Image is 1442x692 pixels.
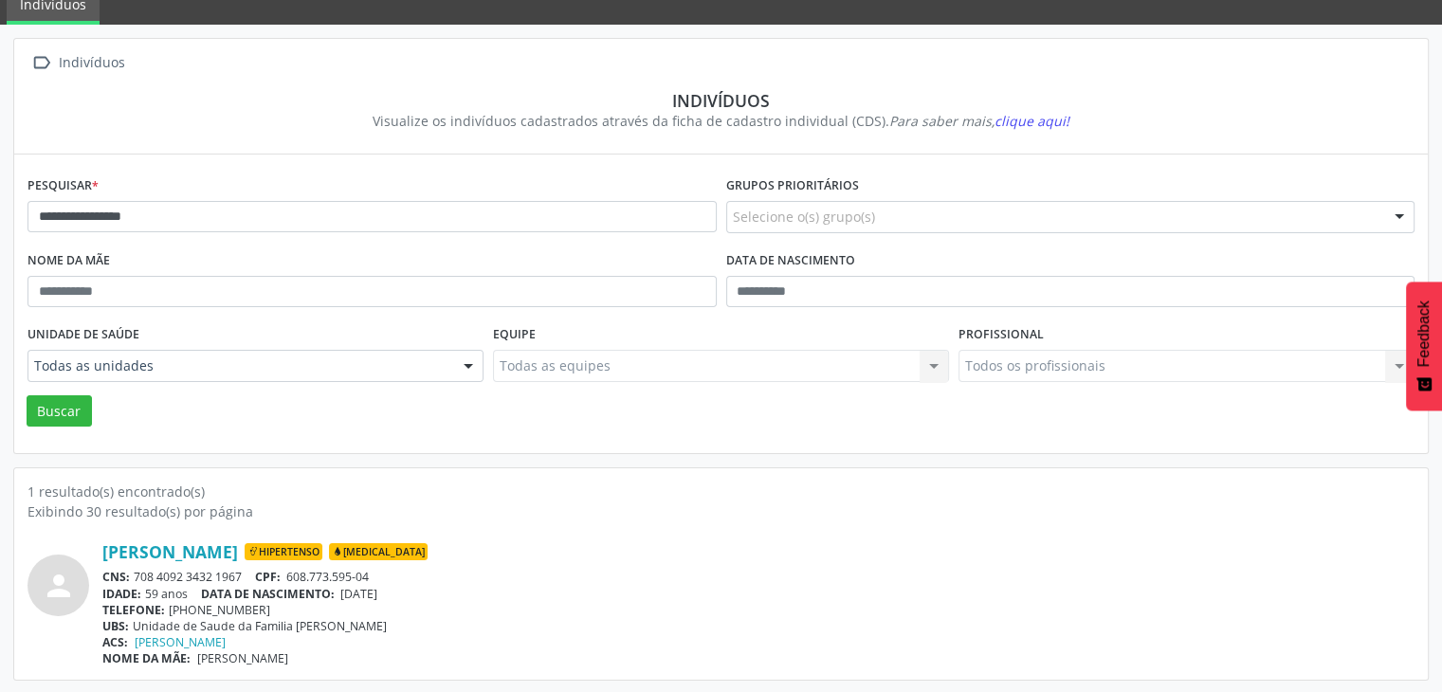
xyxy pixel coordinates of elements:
[201,586,335,602] span: DATA DE NASCIMENTO:
[1415,300,1433,367] span: Feedback
[102,586,1415,602] div: 59 anos
[27,246,110,276] label: Nome da mãe
[102,650,191,666] span: NOME DA MÃE:
[726,246,855,276] label: Data de nascimento
[41,111,1401,131] div: Visualize os indivíduos cadastrados através da ficha de cadastro individual (CDS).
[197,650,288,666] span: [PERSON_NAME]
[41,90,1401,111] div: Indivíduos
[493,320,536,350] label: Equipe
[329,543,428,560] span: [MEDICAL_DATA]
[102,602,165,618] span: TELEFONE:
[27,501,1415,521] div: Exibindo 30 resultado(s) por página
[1406,282,1442,410] button: Feedback - Mostrar pesquisa
[27,49,128,77] a:  Indivíduos
[102,569,130,585] span: CNS:
[340,586,377,602] span: [DATE]
[34,356,445,375] span: Todas as unidades
[102,634,128,650] span: ACS:
[102,618,129,634] span: UBS:
[135,634,226,650] a: [PERSON_NAME]
[102,618,1415,634] div: Unidade de Saude da Familia [PERSON_NAME]
[27,482,1415,501] div: 1 resultado(s) encontrado(s)
[995,112,1069,130] span: clique aqui!
[733,207,875,227] span: Selecione o(s) grupo(s)
[42,569,76,603] i: person
[726,172,859,201] label: Grupos prioritários
[27,172,99,201] label: Pesquisar
[286,569,369,585] span: 608.773.595-04
[27,395,92,428] button: Buscar
[958,320,1044,350] label: Profissional
[889,112,1069,130] i: Para saber mais,
[245,543,322,560] span: Hipertenso
[27,49,55,77] i: 
[102,569,1415,585] div: 708 4092 3432 1967
[255,569,281,585] span: CPF:
[102,602,1415,618] div: [PHONE_NUMBER]
[102,586,141,602] span: IDADE:
[102,541,238,562] a: [PERSON_NAME]
[55,49,128,77] div: Indivíduos
[27,320,139,350] label: Unidade de saúde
